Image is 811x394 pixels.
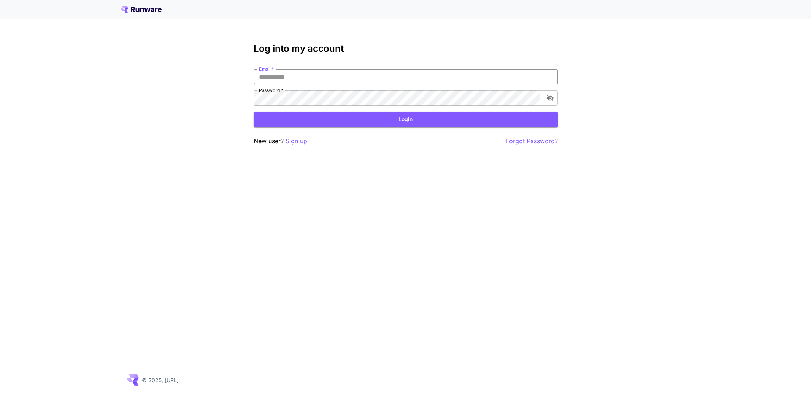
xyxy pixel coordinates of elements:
[259,87,283,93] label: Password
[142,376,179,384] p: © 2025, [URL]
[543,91,557,105] button: toggle password visibility
[254,112,558,127] button: Login
[286,136,307,146] button: Sign up
[254,43,558,54] h3: Log into my account
[254,136,307,146] p: New user?
[259,66,274,72] label: Email
[506,136,558,146] button: Forgot Password?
